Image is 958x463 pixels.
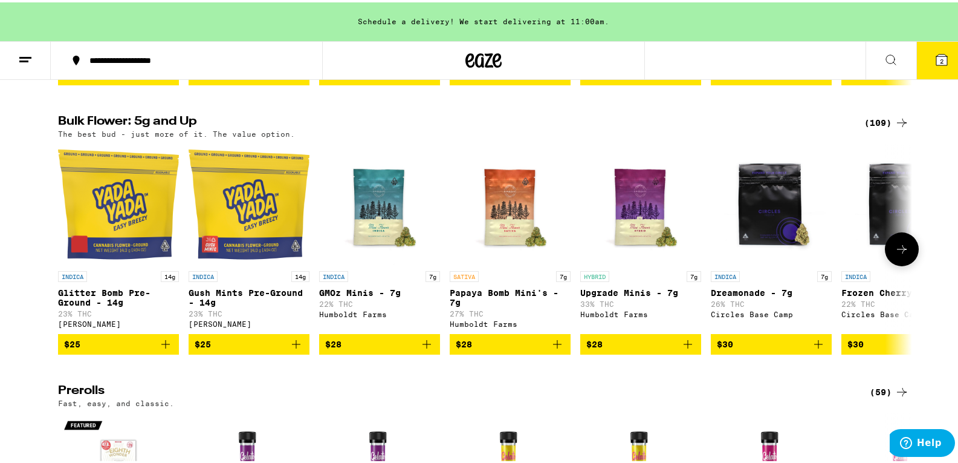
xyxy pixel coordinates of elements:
p: Papaya Bomb Mini's - 7g [450,286,571,305]
span: $28 [586,337,603,347]
a: Open page for GMOz Minis - 7g from Humboldt Farms [319,142,440,332]
a: Open page for Papaya Bomb Mini's - 7g from Humboldt Farms [450,142,571,332]
p: 7g [817,269,832,280]
p: GMOz Minis - 7g [319,286,440,295]
p: SATIVA [450,269,479,280]
h2: Bulk Flower: 5g and Up [58,113,850,128]
p: 23% THC [189,307,309,315]
img: Humboldt Farms - Upgrade Minis - 7g [580,142,701,263]
h2: Prerolls [58,383,850,397]
a: Open page for Dreamonade - 7g from Circles Base Camp [711,142,832,332]
button: Add to bag [711,332,832,352]
p: 14g [291,269,309,280]
div: Humboldt Farms [319,308,440,316]
p: 14g [161,269,179,280]
p: Fast, easy, and classic. [58,397,174,405]
p: 7g [426,269,440,280]
p: INDICA [841,269,870,280]
div: Humboldt Farms [450,318,571,326]
a: (109) [864,113,909,128]
button: Add to bag [580,332,701,352]
a: (59) [870,383,909,397]
p: INDICA [58,269,87,280]
img: Yada Yada - Gush Mints Pre-Ground - 14g [189,142,309,263]
p: 27% THC [450,307,571,315]
p: Glitter Bomb Pre-Ground - 14g [58,286,179,305]
p: Dreamonade - 7g [711,286,832,295]
p: 23% THC [58,307,179,315]
button: Add to bag [189,332,309,352]
span: 2 [940,55,943,62]
button: Add to bag [58,332,179,352]
span: $25 [64,337,80,347]
p: The best bud - just more of it. The value option. [58,128,295,136]
a: Open page for Upgrade Minis - 7g from Humboldt Farms [580,142,701,332]
p: Gush Mints Pre-Ground - 14g [189,286,309,305]
span: $25 [195,337,211,347]
span: $28 [456,337,472,347]
span: $28 [325,337,341,347]
span: $30 [847,337,864,347]
iframe: Opens a widget where you can find more information [890,427,955,457]
div: Humboldt Farms [580,308,701,316]
img: Humboldt Farms - Papaya Bomb Mini's - 7g [450,142,571,263]
button: Add to bag [450,332,571,352]
button: Add to bag [319,332,440,352]
p: INDICA [319,269,348,280]
p: 7g [556,269,571,280]
p: 26% THC [711,298,832,306]
div: [PERSON_NAME] [58,318,179,326]
a: Open page for Glitter Bomb Pre-Ground - 14g from Yada Yada [58,142,179,332]
p: 22% THC [319,298,440,306]
img: Humboldt Farms - GMOz Minis - 7g [319,142,440,263]
p: Upgrade Minis - 7g [580,286,701,295]
div: [PERSON_NAME] [189,318,309,326]
img: Circles Base Camp - Dreamonade - 7g [711,142,832,263]
a: Open page for Gush Mints Pre-Ground - 14g from Yada Yada [189,142,309,332]
p: 33% THC [580,298,701,306]
p: INDICA [711,269,740,280]
div: Circles Base Camp [711,308,832,316]
p: HYBRID [580,269,609,280]
p: 7g [687,269,701,280]
img: Yada Yada - Glitter Bomb Pre-Ground - 14g [58,142,179,263]
p: INDICA [189,269,218,280]
span: $30 [717,337,733,347]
